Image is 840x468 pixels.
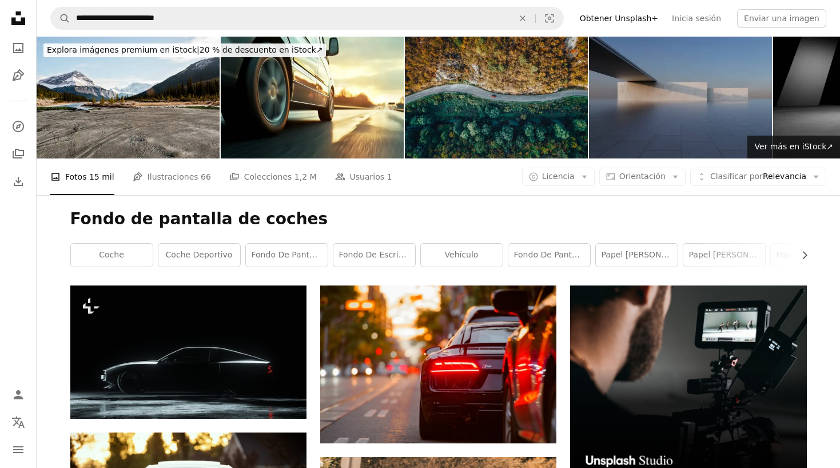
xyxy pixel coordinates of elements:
[619,172,666,181] span: Orientación
[7,37,30,60] a: Fotos
[536,7,563,29] button: Búsqueda visual
[51,7,70,29] button: Buscar en Unsplash
[333,244,415,267] a: Fondo de escritorio
[510,7,535,29] button: Borrar
[754,142,833,151] span: Ver más en iStock ↗
[710,171,806,183] span: Relevancia
[573,9,665,27] a: Obtener Unsplash+
[294,170,317,183] span: 1,2 M
[421,244,503,267] a: vehículo
[70,347,306,357] a: Un coche aparcado en la oscuridad con las luces encendidas
[70,285,306,418] img: Un coche aparcado en la oscuridad con las luces encendidas
[522,168,595,186] button: Licencia
[7,115,30,138] a: Explorar
[508,244,590,267] a: Fondo de pantalla de la empresa
[542,172,575,181] span: Licencia
[246,244,328,267] a: fondo de pantalla
[37,37,220,158] img: playa de tierra vacía con rastros contra las Montañas Rocosas Canadienses
[320,285,556,443] img: Audi R8 negro aparcado al lado de la carretera
[50,7,564,30] form: Encuentra imágenes en todo el sitio
[7,64,30,87] a: Ilustraciones
[229,158,317,195] a: Colecciones 1,2 M
[596,244,678,267] a: papel [PERSON_NAME] a color
[7,383,30,406] a: Iniciar sesión / Registrarse
[320,359,556,370] a: Audi R8 negro aparcado al lado de la carretera
[335,158,392,195] a: Usuarios 1
[37,37,333,64] a: Explora imágenes premium en iStock|20 % de descuento en iStock↗
[158,244,240,267] a: coche deportivo
[710,172,763,181] span: Clasificar por
[70,209,807,229] h1: Fondo de pantalla de coches
[405,37,588,158] img: Camino por el bosque
[201,170,211,183] span: 66
[7,142,30,165] a: Colecciones
[737,9,826,27] button: Enviar una imagen
[589,37,772,158] img: Render 3D de fondo de arquitectura futurista con piso de concreto vacío, presentación del automóvil.
[599,168,686,186] button: Orientación
[683,244,765,267] a: Papel [PERSON_NAME] genial
[665,9,728,27] a: Inicia sesión
[71,244,153,267] a: coche
[221,37,404,158] img: Car rushes along the highway at sunset , low angle side view
[47,45,323,54] span: 20 % de descuento en iStock ↗
[133,158,211,195] a: Ilustraciones 66
[747,136,840,158] a: Ver más en iStock↗
[794,244,807,267] button: desplazar lista a la derecha
[7,170,30,193] a: Historial de descargas
[387,170,392,183] span: 1
[690,168,826,186] button: Clasificar porRelevancia
[7,411,30,434] button: Idioma
[47,45,200,54] span: Explora imágenes premium en iStock |
[7,438,30,461] button: Menú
